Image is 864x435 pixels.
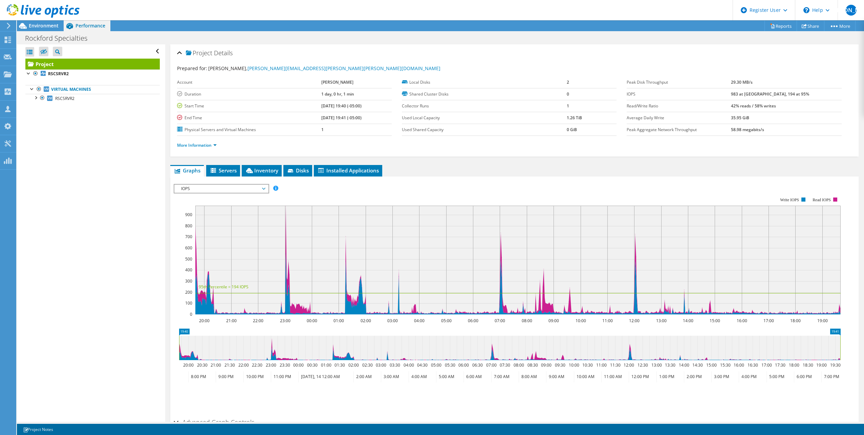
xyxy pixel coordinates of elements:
span: [PERSON_NAME] [846,5,857,16]
text: 07:30 [499,362,510,368]
label: Prepared for: [177,65,207,71]
text: 12:00 [623,362,634,368]
text: 23:00 [265,362,276,368]
a: RSCSRVR2 [25,69,160,78]
a: [PERSON_NAME][EMAIL_ADDRESS][PERSON_NAME][PERSON_NAME][DOMAIN_NAME] [247,65,440,71]
b: [PERSON_NAME] [321,79,353,85]
text: 03:00 [375,362,386,368]
a: Share [797,21,824,31]
text: 300 [185,278,192,284]
text: 21:00 [210,362,221,368]
text: 12:00 [629,318,639,324]
b: 58.98 megabits/s [731,127,764,132]
text: 95th Percentile = 194 IOPS [199,284,249,290]
text: 13:00 [651,362,662,368]
b: 1 [567,103,569,109]
text: 18:30 [802,362,813,368]
label: Peak Disk Throughput [627,79,731,86]
text: 19:30 [830,362,840,368]
text: 100 [185,300,192,306]
text: 05:00 [431,362,441,368]
a: More [824,21,856,31]
span: Graphs [174,167,200,174]
text: 21:00 [226,318,236,324]
b: 983 at [GEOGRAPHIC_DATA], 194 at 95% [731,91,809,97]
span: Disks [287,167,309,174]
span: Inventory [245,167,278,174]
text: 21:30 [224,362,235,368]
span: RSCSRVR2 [55,96,74,101]
a: Project Notes [18,425,58,434]
label: End Time [177,115,321,121]
b: 2 [567,79,569,85]
text: 20:30 [197,362,207,368]
text: 13:30 [665,362,675,368]
text: 11:00 [602,318,612,324]
text: 02:30 [362,362,372,368]
span: Environment [29,22,59,29]
text: 02:00 [360,318,371,324]
b: 0 [567,91,569,97]
text: 20:00 [183,362,193,368]
text: 16:00 [736,318,747,324]
text: 05:30 [445,362,455,368]
text: 04:30 [417,362,427,368]
text: 10:00 [575,318,586,324]
text: 200 [185,289,192,295]
label: Duration [177,91,321,98]
text: 07:00 [486,362,496,368]
b: 1 [321,127,324,132]
text: 19:00 [816,362,826,368]
text: 11:00 [596,362,606,368]
text: 18:00 [789,362,799,368]
a: Project [25,59,160,69]
a: Virtual Machines [25,85,160,94]
text: 01:30 [334,362,345,368]
label: Start Time [177,103,321,109]
label: Shared Cluster Disks [402,91,566,98]
a: More Information [177,142,217,148]
text: 08:30 [527,362,538,368]
text: Write IOPS [780,198,799,202]
b: 42% reads / 58% writes [731,103,776,109]
label: Physical Servers and Virtual Machines [177,126,321,133]
text: 11:30 [610,362,620,368]
text: 04:00 [403,362,414,368]
span: Performance [75,22,105,29]
b: 1 day, 0 hr, 1 min [321,91,354,97]
text: Read IOPS [813,198,831,202]
text: 22:30 [252,362,262,368]
b: 0 GiB [567,127,577,132]
text: 06:00 [458,362,469,368]
b: 35.95 GiB [731,115,749,121]
text: 600 [185,245,192,251]
text: 09:00 [541,362,551,368]
label: Read/Write Ratio [627,103,731,109]
text: 800 [185,223,192,229]
span: IOPS [178,185,265,193]
text: 17:00 [763,318,774,324]
text: 01:00 [333,318,344,324]
text: 17:00 [761,362,772,368]
text: 15:30 [720,362,730,368]
text: 400 [185,267,192,273]
span: [PERSON_NAME], [208,65,440,71]
b: [DATE] 19:40 (-05:00) [321,103,362,109]
text: 06:30 [472,362,482,368]
span: Installed Applications [317,167,379,174]
span: Details [214,49,233,57]
text: 15:00 [709,318,720,324]
a: Reports [764,21,797,31]
text: 16:30 [747,362,758,368]
text: 03:00 [387,318,397,324]
text: 04:00 [414,318,424,324]
text: 09:30 [555,362,565,368]
text: 16:00 [733,362,744,368]
text: 10:00 [568,362,579,368]
label: IOPS [627,91,731,98]
svg: \n [803,7,809,13]
text: 900 [185,212,192,217]
span: Servers [210,167,237,174]
text: 08:00 [513,362,524,368]
text: 23:30 [279,362,290,368]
